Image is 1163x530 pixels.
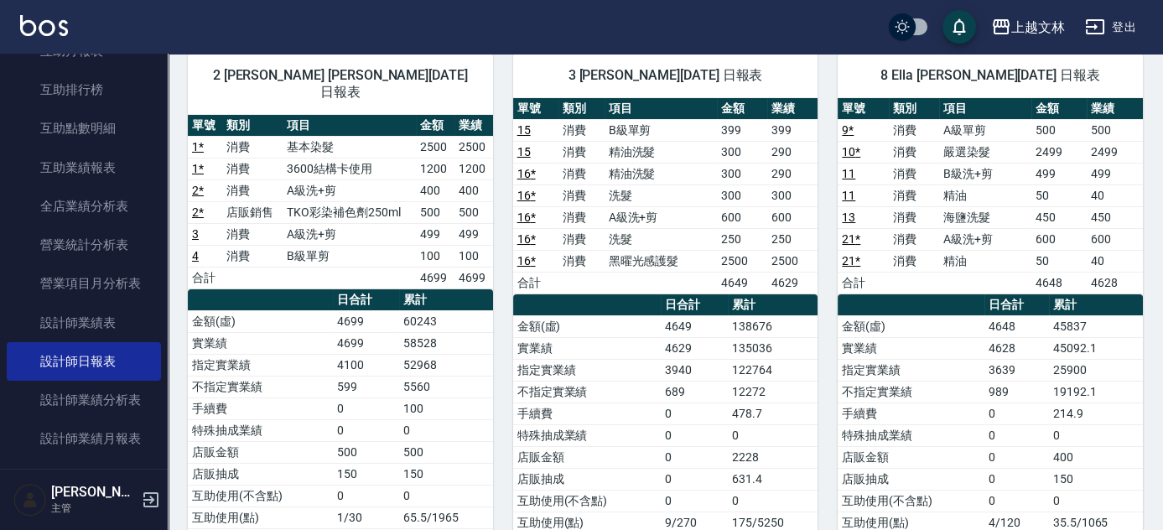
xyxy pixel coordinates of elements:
[517,123,531,137] a: 15
[661,294,728,316] th: 日合計
[283,179,416,201] td: A級洗+剪
[1087,228,1143,250] td: 600
[283,245,416,267] td: B級單剪
[717,98,767,120] th: 金額
[513,359,661,381] td: 指定實業績
[728,337,818,359] td: 135036
[767,141,818,163] td: 290
[558,250,604,272] td: 消費
[558,206,604,228] td: 消費
[1078,12,1143,43] button: 登出
[984,359,1049,381] td: 3639
[333,310,399,332] td: 4699
[513,424,661,446] td: 特殊抽成業績
[984,424,1049,446] td: 0
[717,119,767,141] td: 399
[767,206,818,228] td: 600
[454,201,493,223] td: 500
[842,189,855,202] a: 11
[728,424,818,446] td: 0
[605,228,718,250] td: 洗髮
[1087,141,1143,163] td: 2499
[283,223,416,245] td: A級洗+剪
[1087,206,1143,228] td: 450
[1011,17,1065,38] div: 上越文林
[222,201,283,223] td: 店販銷售
[939,119,1031,141] td: A級單剪
[1087,98,1143,120] th: 業績
[984,446,1049,468] td: 0
[513,98,818,294] table: a dense table
[767,163,818,184] td: 290
[7,419,161,458] a: 設計師業績月報表
[513,468,661,490] td: 店販抽成
[767,250,818,272] td: 2500
[838,381,984,403] td: 不指定實業績
[717,228,767,250] td: 250
[188,332,333,354] td: 實業績
[558,141,604,163] td: 消費
[1031,119,1088,141] td: 500
[13,483,47,517] img: Person
[767,272,818,294] td: 4629
[188,441,333,463] td: 店販金額
[889,98,939,120] th: 類別
[1049,359,1143,381] td: 25900
[188,419,333,441] td: 特殊抽成業績
[661,359,728,381] td: 3940
[513,490,661,512] td: 互助使用(不含點)
[728,359,818,381] td: 122764
[842,167,855,180] a: 11
[222,136,283,158] td: 消費
[416,201,454,223] td: 500
[838,468,984,490] td: 店販抽成
[1049,468,1143,490] td: 150
[939,206,1031,228] td: 海鹽洗髮
[416,267,454,288] td: 4699
[889,163,939,184] td: 消費
[222,158,283,179] td: 消費
[416,179,454,201] td: 400
[717,272,767,294] td: 4649
[1087,250,1143,272] td: 40
[558,163,604,184] td: 消費
[513,315,661,337] td: 金額(虛)
[513,381,661,403] td: 不指定實業績
[858,67,1123,84] span: 8 Ella [PERSON_NAME][DATE] 日報表
[984,337,1049,359] td: 4628
[513,98,558,120] th: 單號
[399,289,492,311] th: 累計
[283,115,416,137] th: 項目
[7,459,161,497] a: 設計師排行榜
[605,184,718,206] td: 洗髮
[399,397,492,419] td: 100
[51,484,137,501] h5: [PERSON_NAME]
[605,141,718,163] td: 精油洗髮
[939,98,1031,120] th: 項目
[717,184,767,206] td: 300
[454,245,493,267] td: 100
[728,315,818,337] td: 138676
[942,10,976,44] button: save
[51,501,137,516] p: 主管
[188,115,222,137] th: 單號
[1031,250,1088,272] td: 50
[939,250,1031,272] td: 精油
[7,226,161,264] a: 營業統計分析表
[333,419,399,441] td: 0
[513,403,661,424] td: 手續費
[416,115,454,137] th: 金額
[889,184,939,206] td: 消費
[1031,141,1088,163] td: 2499
[208,67,473,101] span: 2 [PERSON_NAME] [PERSON_NAME][DATE] 日報表
[7,342,161,381] a: 設計師日報表
[838,272,888,294] td: 合計
[188,267,222,288] td: 合計
[838,446,984,468] td: 店販金額
[605,98,718,120] th: 項目
[513,272,558,294] td: 合計
[984,403,1049,424] td: 0
[939,141,1031,163] td: 嚴選染髮
[984,468,1049,490] td: 0
[333,463,399,485] td: 150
